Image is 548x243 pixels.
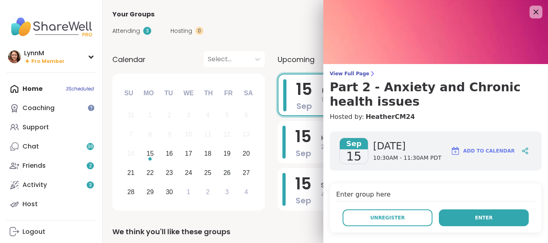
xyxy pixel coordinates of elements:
button: Add to Calendar [447,141,518,161]
div: Sa [239,84,257,102]
div: Choose Saturday, September 27th, 2025 [237,164,255,181]
div: Host [22,200,38,209]
div: 26 [223,167,231,178]
span: [DATE] [373,140,441,153]
span: Soul searching with music -Special topic edition! [321,181,524,190]
div: Choose Saturday, October 4th, 2025 [237,183,255,201]
div: Choose Tuesday, September 23rd, 2025 [161,164,178,181]
span: Add to Calendar [463,147,515,155]
div: Not available Tuesday, September 9th, 2025 [161,126,178,143]
div: month 2025-09 [121,106,256,201]
div: Choose Friday, October 3rd, 2025 [218,183,235,201]
span: 10:30AM - 11:30AM PDT [322,96,523,104]
span: 4:00PM - 5:00PM PDT [321,190,524,199]
span: 36 [87,143,93,150]
img: ShareWell Logomark [451,146,460,156]
iframe: Spotlight [88,104,94,111]
span: Unregister [370,214,405,221]
span: 10:30AM - 11:30AM PDT [373,154,441,162]
div: 8 [148,129,152,140]
div: 11 [204,129,211,140]
span: 2 [89,163,92,169]
div: Choose Tuesday, September 16th, 2025 [161,145,178,163]
div: 17 [185,148,192,159]
span: 15 [295,125,311,148]
div: 13 [243,129,250,140]
div: Choose Thursday, September 18th, 2025 [199,145,217,163]
div: Not available Friday, September 12th, 2025 [218,126,235,143]
div: Not available Monday, September 8th, 2025 [142,126,159,143]
div: Choose Sunday, September 21st, 2025 [122,164,140,181]
div: Not available Sunday, September 14th, 2025 [122,145,140,163]
div: Choose Thursday, September 25th, 2025 [199,164,217,181]
div: Not available Thursday, September 11th, 2025 [199,126,217,143]
span: 15 [296,78,312,100]
div: Not available Sunday, August 31st, 2025 [122,107,140,124]
span: Part 2 - Anxiety and Chronic health issues [322,86,523,96]
button: Enter [439,209,529,226]
div: 7 [129,129,133,140]
span: Hosting [170,27,192,35]
div: Choose Wednesday, September 17th, 2025 [180,145,197,163]
div: Choose Thursday, October 2nd, 2025 [199,183,217,201]
div: Fr [219,84,237,102]
div: 3 [225,187,229,197]
span: View Full Page [330,70,542,77]
div: 18 [204,148,211,159]
img: LynnM [8,50,21,63]
div: 30 [166,187,173,197]
div: 20 [243,148,250,159]
div: 3 [143,27,151,35]
div: 0 [195,27,203,35]
div: 25 [204,167,211,178]
a: Logout [6,222,96,241]
span: Enter [475,214,493,221]
div: 21 [127,167,134,178]
div: Tu [160,84,177,102]
span: Sep [340,138,368,149]
div: Su [120,84,138,102]
div: 15 [146,148,154,159]
div: 27 [243,167,250,178]
div: Activity [22,181,47,189]
div: Friends [22,161,46,170]
span: Sep [296,100,312,112]
div: 28 [127,187,134,197]
span: 2:30PM - 3:30PM PDT [321,143,524,151]
div: Choose Saturday, September 20th, 2025 [237,145,255,163]
span: Pro Member [31,58,65,65]
span: 15 [295,173,311,195]
span: Sep [296,148,311,159]
div: 9 [168,129,171,140]
div: Choose Sunday, September 28th, 2025 [122,183,140,201]
div: Not available Tuesday, September 2nd, 2025 [161,107,178,124]
img: ShareWell Nav Logo [6,13,96,41]
div: 10 [185,129,192,140]
div: We think you'll like these groups [112,226,538,237]
div: Choose Tuesday, September 30th, 2025 [161,183,178,201]
div: We [180,84,197,102]
span: Upcoming [278,54,315,65]
div: Choose Monday, September 29th, 2025 [142,183,159,201]
div: Not available Friday, September 5th, 2025 [218,107,235,124]
div: Choose Wednesday, September 24th, 2025 [180,164,197,181]
div: Mo [140,84,157,102]
a: HeatherCM24 [365,112,415,122]
div: 16 [166,148,173,159]
div: 23 [166,167,173,178]
div: Choose Monday, September 15th, 2025 [142,145,159,163]
span: Calendar [112,54,146,65]
div: Not available Saturday, September 13th, 2025 [237,126,255,143]
div: Support [22,123,49,132]
div: 19 [223,148,231,159]
div: 5 [225,110,229,120]
div: Choose Friday, September 26th, 2025 [218,164,235,181]
span: Sep [296,195,311,206]
div: Chat [22,142,39,151]
div: 2 [168,110,171,120]
span: Happy 25th birthday [PERSON_NAME] 🎂 [321,133,524,143]
div: 1 [187,187,191,197]
div: 24 [185,167,192,178]
a: Activity3 [6,175,96,195]
div: Not available Wednesday, September 3rd, 2025 [180,107,197,124]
